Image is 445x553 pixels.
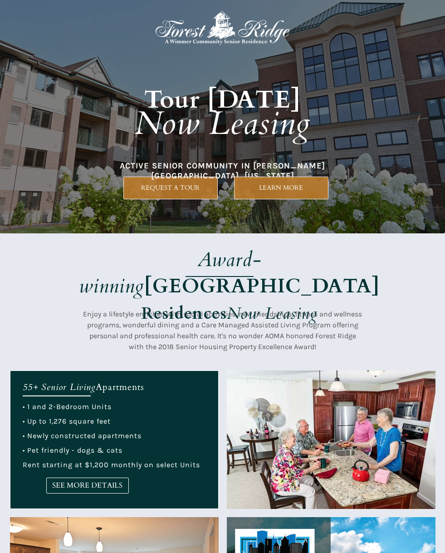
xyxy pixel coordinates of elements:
span: • 1 and 2-Bedroom Units [23,402,112,411]
strong: Residences [142,302,227,325]
span: REQUEST A TOUR [124,184,217,192]
span: • Up to 1,276 square feet [23,417,111,425]
span: ACTIVE SENIOR COMMUNITY IN [PERSON_NAME][GEOGRAPHIC_DATA], [US_STATE] [120,161,325,181]
strong: Tour [DATE] [144,83,301,117]
strong: [GEOGRAPHIC_DATA] [144,272,380,300]
span: Rent starting at $1,200 monthly on select Units [23,460,200,469]
a: REQUEST A TOUR [123,177,218,199]
a: LEARN MORE [234,177,328,199]
span: • Newly constructed apartments [23,431,142,440]
em: 55+ Senior Living [23,381,96,393]
span: LEARN MORE [235,184,328,192]
em: Now Leasing [135,102,310,146]
span: SEE MORE DETAILS [47,481,128,490]
span: • Pet friendly - dogs & cats [23,446,122,454]
a: SEE MORE DETAILS [46,478,129,494]
em: Now Leasing [227,302,318,325]
span: Apartments [96,381,144,393]
em: Award-winning [79,246,262,300]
